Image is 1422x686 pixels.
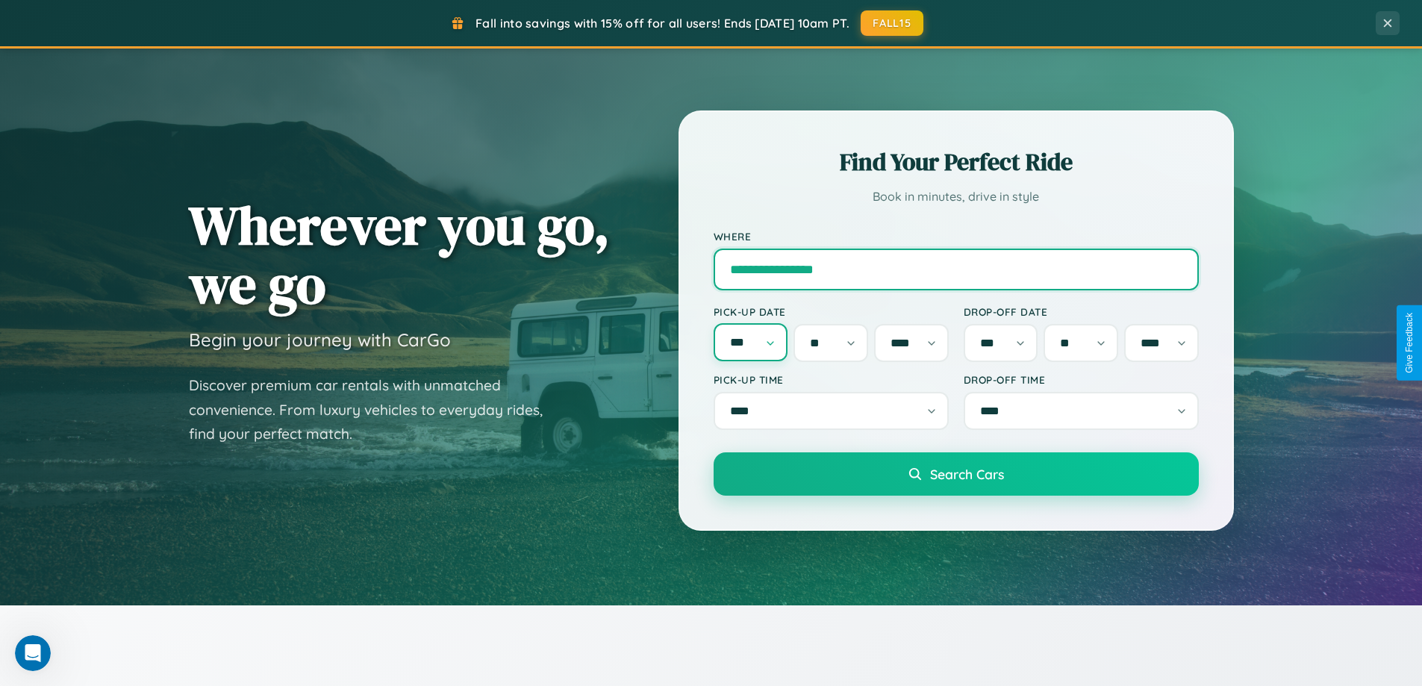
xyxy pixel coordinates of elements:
[189,373,562,446] p: Discover premium car rentals with unmatched convenience. From luxury vehicles to everyday rides, ...
[1404,313,1415,373] div: Give Feedback
[714,452,1199,496] button: Search Cars
[15,635,51,671] iframe: Intercom live chat
[964,373,1199,386] label: Drop-off Time
[475,16,849,31] span: Fall into savings with 15% off for all users! Ends [DATE] 10am PT.
[714,305,949,318] label: Pick-up Date
[930,466,1004,482] span: Search Cars
[714,230,1199,243] label: Where
[189,328,451,351] h3: Begin your journey with CarGo
[714,146,1199,178] h2: Find Your Perfect Ride
[861,10,923,36] button: FALL15
[714,373,949,386] label: Pick-up Time
[714,186,1199,208] p: Book in minutes, drive in style
[189,196,610,314] h1: Wherever you go, we go
[964,305,1199,318] label: Drop-off Date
